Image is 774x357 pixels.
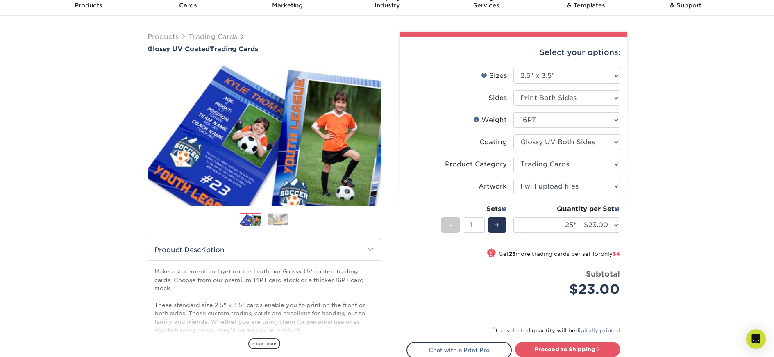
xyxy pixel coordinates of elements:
div: Coating [479,137,507,147]
small: The selected quantity will be [493,327,620,334]
strong: Subtotal [586,269,620,278]
h1: Trading Cards [148,45,381,53]
img: Trading Cards 02 [268,213,288,226]
span: + [495,219,500,231]
span: show more [248,338,280,349]
div: Weight [473,115,507,125]
span: only [601,251,620,257]
div: Quantity per Set [513,204,620,214]
a: Trading Cards [188,33,237,41]
a: digitally printed [575,327,620,334]
span: ! [490,249,492,258]
img: Trading Cards 01 [240,213,261,227]
a: Proceed to Shipping [515,342,620,357]
div: $23.00 [520,280,620,299]
span: - [449,219,452,231]
a: Glossy UV CoatedTrading Cards [148,45,381,53]
strong: 25 [509,251,515,257]
a: Products [148,33,179,41]
div: Sets [441,204,507,214]
div: Sides [488,93,507,103]
small: Get more trading cards per set for [499,251,620,259]
div: Product Category [445,159,507,169]
div: Open Intercom Messenger [746,329,766,349]
img: Glossy UV Coated 01 [148,54,381,215]
div: Artwork [479,182,507,191]
div: Sizes [481,71,507,81]
span: Glossy UV Coated [148,45,210,53]
div: Select your options: [406,37,620,68]
h2: Product Description [148,239,381,260]
span: $4 [613,251,620,257]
